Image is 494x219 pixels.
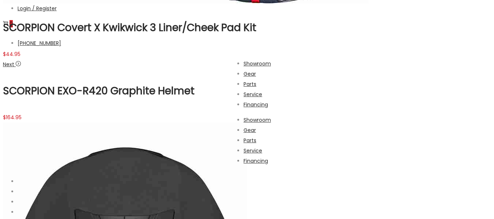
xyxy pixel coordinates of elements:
a: Service [244,91,262,98]
a: Parts [244,137,256,144]
a: Financing [244,157,268,165]
a: Showroom [244,116,271,124]
a: Parts [244,80,256,88]
a: Login / Register [18,5,57,12]
a: Service [244,147,262,154]
a: Gear [244,127,256,134]
a: Financing [244,101,268,108]
a: Showroom [244,60,271,67]
h4: SCORPION Covert X Kwikwick 3 Liner/Cheek Pad Kit [3,20,442,35]
a: [PHONE_NUMBER] [18,39,61,47]
a: Gear [244,70,256,78]
nav: Menu [229,58,271,110]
